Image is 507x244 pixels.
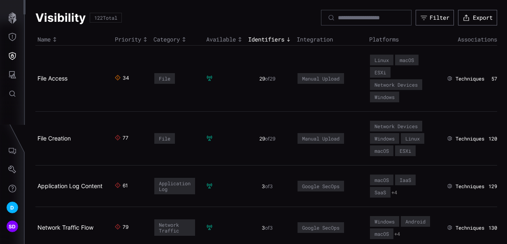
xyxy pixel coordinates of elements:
button: +4 [394,231,400,237]
span: D [10,203,14,212]
div: Linux [374,57,389,63]
div: Windows [374,219,395,224]
div: 29 [248,136,286,142]
div: Google SecOps [302,183,340,189]
span: Techniques [456,136,484,142]
div: 129 [488,183,497,190]
th: Integration [295,34,367,46]
div: SaaS [374,189,386,195]
button: Export [458,10,497,25]
div: Application Log [159,180,191,192]
div: Linux [405,136,420,141]
div: Windows [374,136,395,141]
div: 120 [488,136,497,142]
span: of 29 [265,136,275,142]
div: ESXi [374,69,386,75]
h1: Visibility [35,10,86,25]
span: of 3 [265,225,273,231]
div: Network Devices [374,123,418,129]
span: of 29 [265,76,275,82]
button: +4 [391,189,397,196]
th: Platforms [367,34,445,46]
span: Techniques [456,225,484,231]
div: 122 Total [94,15,117,20]
div: macOS [400,57,414,63]
a: File Creation [37,135,71,142]
div: Windows [374,94,395,100]
div: File [159,136,170,141]
a: Application Log Content [37,182,102,189]
span: SD [9,222,16,231]
button: D [0,198,24,217]
div: 130 [488,225,497,231]
a: Network Traffic Flow [37,224,93,231]
div: 34 [123,75,129,82]
th: Associations [445,34,497,46]
button: SD [0,217,24,236]
div: Manual Upload [302,76,340,81]
div: Android [405,219,426,224]
div: IaaS [400,177,411,183]
span: Techniques [456,183,484,190]
div: 3 [248,183,286,190]
div: macOS [374,177,389,183]
a: File Access [37,75,67,82]
div: ESXi [400,148,411,154]
div: Network Devices [374,82,418,87]
div: macOS [374,148,389,154]
div: 29 [248,76,286,82]
span: Techniques [456,76,484,82]
div: 79 [123,224,129,231]
div: Toggle sort direction [206,36,244,43]
div: Google SecOps [302,225,340,230]
div: 3 [248,225,286,231]
div: 57 [488,76,497,82]
div: Filter [430,14,449,21]
div: File [159,76,170,81]
div: Toggle sort direction [37,36,111,43]
div: Toggle sort direction [248,36,293,43]
div: 77 [123,135,129,142]
span: of 3 [265,183,273,189]
div: Toggle sort direction [153,36,202,43]
div: macOS [374,231,389,237]
div: Network Traffic [159,222,191,233]
div: 61 [123,182,129,190]
button: Filter [416,10,454,25]
div: Manual Upload [302,136,340,141]
div: Toggle sort direction [115,36,149,43]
